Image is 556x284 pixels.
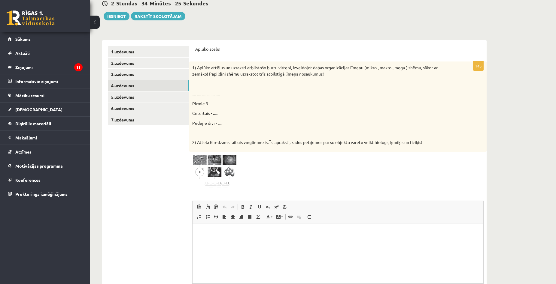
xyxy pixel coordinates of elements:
[8,32,83,46] a: Sākums
[15,191,68,197] span: Proktoringa izmēģinājums
[195,203,203,211] a: Paste (Ctrl+V)
[195,46,481,52] p: Aplūko atēlu!
[108,69,189,80] a: 3.uzdevums
[245,213,254,221] a: Justify
[15,93,44,98] span: Mācību resursi
[237,213,245,221] a: Align Right
[192,64,454,77] p: 1) Aplūko attēlus un uzraksti atbilstošo burtu virteni, izveidojot dabas organizācijas līmeņu (mi...
[254,213,262,221] a: Math
[8,74,83,88] a: Informatīvie ziņojumi
[8,145,83,159] a: Atzīmes
[8,88,83,102] a: Mācību resursi
[195,213,203,221] a: Insert/Remove Numbered List
[15,163,63,169] span: Motivācijas programma
[281,203,289,211] a: Remove Format
[264,213,274,221] a: Text Colour
[274,213,285,221] a: Background Colour
[255,203,264,211] a: Underline (Ctrl+U)
[104,12,129,20] button: Iesniegt
[8,187,83,201] a: Proktoringa izmēģinājums
[15,60,83,74] legend: Ziņojumi
[192,139,454,145] p: 2) Attēlā B redzams raibais vīngliemezis. Īsi apraksti, kādus pētījumus par šo objektu varētu vei...
[272,203,281,211] a: Superscript
[229,203,237,211] a: Redo (Ctrl+Y)
[193,223,483,283] iframe: Rich Text Editor, wiswyg-editor-user-answer-47024919663520
[220,213,229,221] a: Align Left
[8,60,83,74] a: Ziņojumi11
[8,173,83,187] a: Konferences
[295,213,303,221] a: Unlink
[131,12,185,20] a: Rakstīt skolotājam
[192,120,454,126] p: Pēdējie divi - .....
[8,131,83,145] a: Maksājumi
[15,131,83,145] legend: Maksājumi
[286,213,295,221] a: Link (Ctrl+K)
[212,213,220,221] a: Block Quote
[229,213,237,221] a: Centre
[8,159,83,173] a: Motivācijas programma
[239,203,247,211] a: Bold (Ctrl+B)
[15,74,83,88] legend: Informatīvie ziņojumi
[7,10,55,25] a: Rīgas 1. Tālmācības vidusskola
[203,213,212,221] a: Insert/Remove Bulleted List
[8,46,83,60] a: Aktuāli
[192,100,454,107] p: Pirmie 3 - ......
[108,91,189,103] a: 5.uzdevums
[108,46,189,57] a: 1.uzdevums
[212,203,220,211] a: Paste from Word
[473,61,484,71] p: 14p
[192,110,454,116] p: Ceturtais - .....
[15,107,62,112] span: [DEMOGRAPHIC_DATA]
[8,117,83,130] a: Digitālie materiāli
[203,203,212,211] a: Paste as plain text (Ctrl+Shift+V)
[192,155,237,189] img: z2.jpg
[220,203,229,211] a: Undo (Ctrl+Z)
[108,103,189,114] a: 6.uzdevums
[247,203,255,211] a: Italic (Ctrl+I)
[305,213,313,221] a: Insert Page Break for Printing
[15,121,51,126] span: Digitālie materiāli
[108,58,189,69] a: 2.uzdevums
[192,91,454,97] p: ....-....-....-....-....-....
[264,203,272,211] a: Subscript
[108,80,189,91] a: 4.uzdevums
[8,103,83,116] a: [DEMOGRAPHIC_DATA]
[15,36,31,42] span: Sākums
[15,149,32,154] span: Atzīmes
[15,50,30,56] span: Aktuāli
[108,114,189,125] a: 7.uzdevums
[74,63,83,71] i: 11
[15,177,41,183] span: Konferences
